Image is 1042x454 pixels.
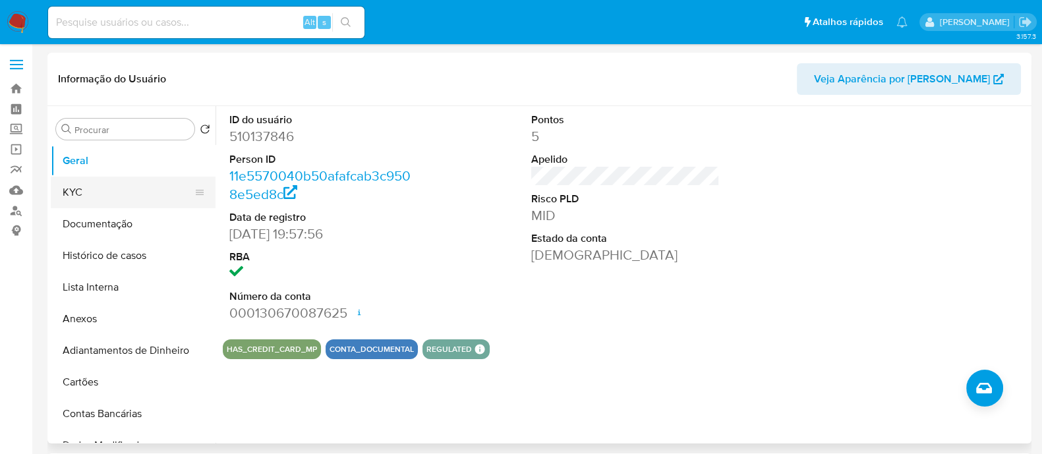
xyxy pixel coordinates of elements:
[813,15,883,29] span: Atalhos rápidos
[61,124,72,134] button: Procurar
[200,124,210,138] button: Retornar ao pedido padrão
[531,192,720,206] dt: Risco PLD
[797,63,1021,95] button: Veja Aparência por [PERSON_NAME]
[51,177,205,208] button: KYC
[51,398,216,430] button: Contas Bancárias
[531,246,720,264] dd: [DEMOGRAPHIC_DATA]
[229,250,418,264] dt: RBA
[51,303,216,335] button: Anexos
[939,16,1014,28] p: anna.almeida@mercadopago.com.br
[74,124,189,136] input: Procurar
[531,127,720,146] dd: 5
[531,152,720,167] dt: Apelido
[229,166,411,204] a: 11e5570040b50afafcab3c9508e5ed8c
[51,208,216,240] button: Documentação
[304,16,315,28] span: Alt
[896,16,908,28] a: Notificações
[51,366,216,398] button: Cartões
[531,206,720,225] dd: MID
[332,13,359,32] button: search-icon
[229,152,418,167] dt: Person ID
[229,289,418,304] dt: Número da conta
[51,271,216,303] button: Lista Interna
[48,14,364,31] input: Pesquise usuários ou casos...
[229,225,418,243] dd: [DATE] 19:57:56
[51,335,216,366] button: Adiantamentos de Dinheiro
[51,240,216,271] button: Histórico de casos
[51,145,216,177] button: Geral
[1018,15,1032,29] a: Sair
[531,231,720,246] dt: Estado da conta
[814,63,990,95] span: Veja Aparência por [PERSON_NAME]
[229,210,418,225] dt: Data de registro
[229,127,418,146] dd: 510137846
[322,16,326,28] span: s
[58,72,166,86] h1: Informação do Usuário
[229,304,418,322] dd: 000130670087625
[531,113,720,127] dt: Pontos
[229,113,418,127] dt: ID do usuário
